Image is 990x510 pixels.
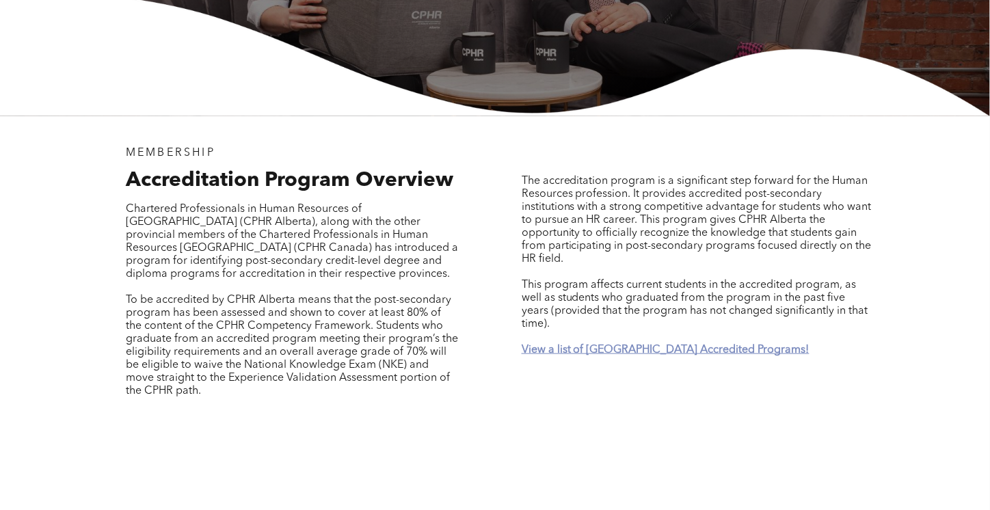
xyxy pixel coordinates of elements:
span: Chartered Professionals in Human Resources of [GEOGRAPHIC_DATA] (CPHR Alberta), along with the ot... [126,204,458,280]
span: The accreditation program is a significant step forward for the Human Resources profession. It pr... [522,176,872,265]
span: To be accredited by CPHR Alberta means that the post-secondary program has been assessed and show... [126,295,458,397]
span: Accreditation Program Overview [126,170,453,191]
span: MEMBERSHIP [126,148,215,159]
span: This program affects current students in the accredited program, as well as students who graduate... [522,280,868,330]
a: View a list of [GEOGRAPHIC_DATA] Accredited Programs! [522,345,810,355]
